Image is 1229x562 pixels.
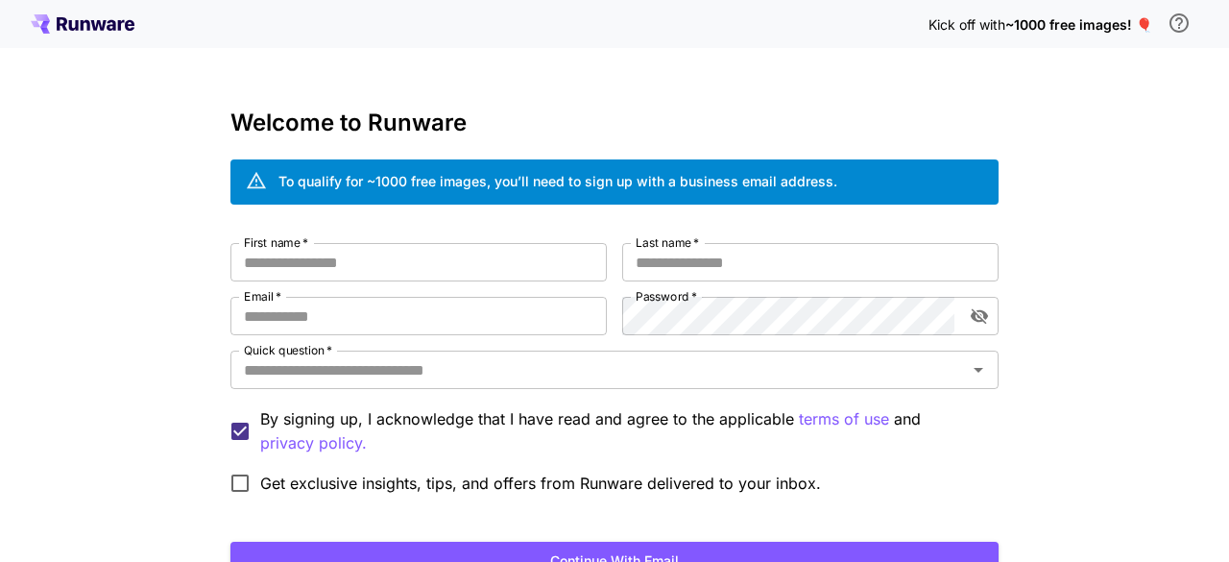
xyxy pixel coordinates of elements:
[636,234,699,251] label: Last name
[1160,4,1198,42] button: In order to qualify for free credit, you need to sign up with a business email address and click ...
[244,342,332,358] label: Quick question
[260,431,367,455] p: privacy policy.
[1005,16,1152,33] span: ~1000 free images! 🎈
[244,288,281,305] label: Email
[260,431,367,455] button: By signing up, I acknowledge that I have read and agree to the applicable terms of use and
[244,234,308,251] label: First name
[260,407,983,455] p: By signing up, I acknowledge that I have read and agree to the applicable and
[799,407,889,431] p: terms of use
[928,16,1005,33] span: Kick off with
[230,110,999,136] h3: Welcome to Runware
[278,171,837,191] div: To qualify for ~1000 free images, you’ll need to sign up with a business email address.
[965,356,992,383] button: Open
[260,472,821,495] span: Get exclusive insights, tips, and offers from Runware delivered to your inbox.
[962,299,997,333] button: toggle password visibility
[636,288,697,305] label: Password
[799,407,889,431] button: By signing up, I acknowledge that I have read and agree to the applicable and privacy policy.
